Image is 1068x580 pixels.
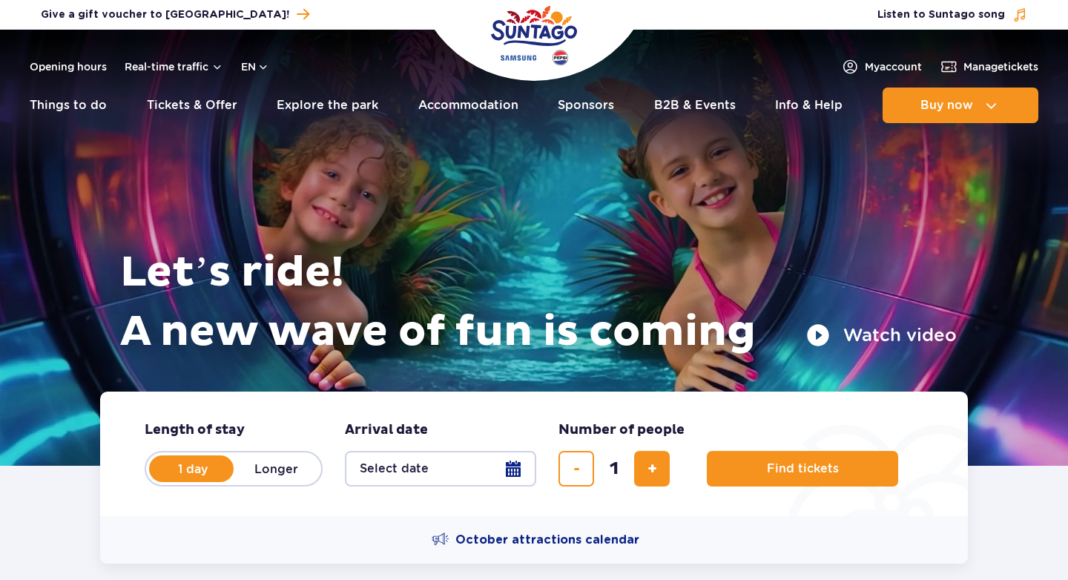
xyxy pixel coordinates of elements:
a: Explore the park [277,88,378,123]
span: Length of stay [145,421,245,439]
form: Planning your visit to Park of Poland [100,392,968,516]
a: Give a gift voucher to [GEOGRAPHIC_DATA]! [41,4,309,24]
span: Buy now [920,99,973,112]
span: Manage tickets [963,59,1038,74]
span: Number of people [558,421,685,439]
a: October attractions calendar [432,531,639,549]
label: Longer [234,453,318,484]
button: Find tickets [707,451,898,487]
h1: Let’s ride! A new wave of fun is coming [120,243,957,362]
a: Accommodation [418,88,518,123]
input: number of tickets [596,451,632,487]
button: Select date [345,451,536,487]
button: Real-time traffic [125,61,223,73]
span: October attractions calendar [455,532,639,548]
span: Give a gift voucher to [GEOGRAPHIC_DATA]! [41,7,289,22]
a: Managetickets [940,58,1038,76]
a: Info & Help [775,88,843,123]
a: B2B & Events [654,88,736,123]
label: 1 day [151,453,235,484]
a: Things to do [30,88,107,123]
button: remove ticket [558,451,594,487]
button: Buy now [883,88,1038,123]
a: Opening hours [30,59,107,74]
a: Myaccount [841,58,922,76]
span: My account [865,59,922,74]
button: add ticket [634,451,670,487]
a: Tickets & Offer [147,88,237,123]
span: Listen to Suntago song [877,7,1005,22]
button: Listen to Suntago song [877,7,1027,22]
button: Watch video [806,323,957,347]
button: en [241,59,269,74]
span: Arrival date [345,421,428,439]
span: Find tickets [767,462,839,475]
a: Sponsors [558,88,614,123]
